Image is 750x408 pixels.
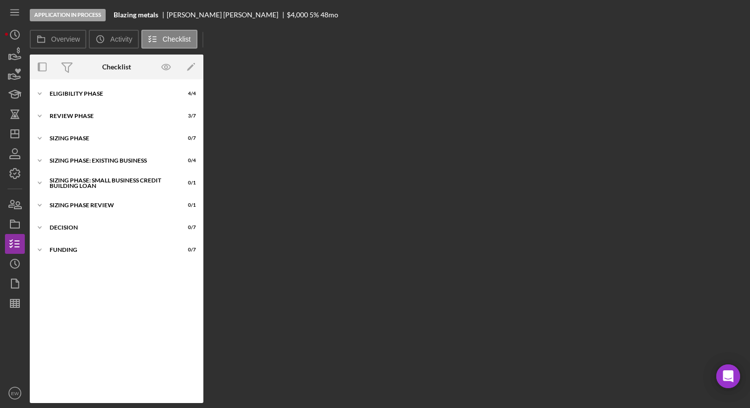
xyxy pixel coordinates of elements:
[310,11,319,19] div: 5 %
[51,35,80,43] label: Overview
[287,10,308,19] span: $4,000
[178,180,196,186] div: 0 / 1
[141,30,197,49] button: Checklist
[163,35,191,43] label: Checklist
[30,9,106,21] div: Application In Process
[50,177,171,189] div: Sizing Phase: Small Business Credit Building Loan
[178,202,196,208] div: 0 / 1
[30,30,86,49] button: Overview
[178,225,196,231] div: 0 / 7
[114,11,158,19] b: Blazing metals
[178,158,196,164] div: 0 / 4
[5,383,25,403] button: EW
[110,35,132,43] label: Activity
[11,391,19,396] text: EW
[50,135,171,141] div: Sizing Phase
[50,225,171,231] div: Decision
[178,113,196,119] div: 3 / 7
[50,91,171,97] div: Eligibility Phase
[50,158,171,164] div: SIZING PHASE: EXISTING BUSINESS
[167,11,287,19] div: [PERSON_NAME] [PERSON_NAME]
[320,11,338,19] div: 48 mo
[178,247,196,253] div: 0 / 7
[178,135,196,141] div: 0 / 7
[716,364,740,388] div: Open Intercom Messenger
[89,30,138,49] button: Activity
[178,91,196,97] div: 4 / 4
[102,63,131,71] div: Checklist
[50,113,171,119] div: REVIEW PHASE
[50,202,171,208] div: Sizing Phase Review
[50,247,171,253] div: Funding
